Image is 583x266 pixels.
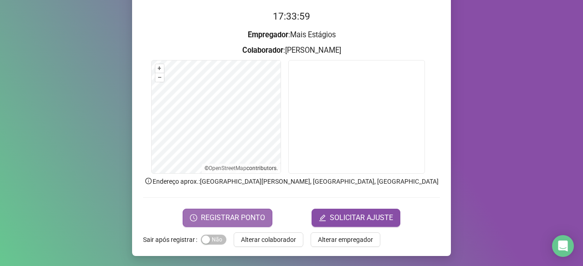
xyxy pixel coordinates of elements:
[319,214,326,221] span: edit
[205,165,278,171] li: © contributors.
[201,212,265,223] span: REGISTRAR PONTO
[552,235,574,257] div: Open Intercom Messenger
[155,64,164,73] button: +
[143,45,440,56] h3: : [PERSON_NAME]
[143,176,440,186] p: Endereço aprox. : [GEOGRAPHIC_DATA][PERSON_NAME], [GEOGRAPHIC_DATA], [GEOGRAPHIC_DATA]
[330,212,393,223] span: SOLICITAR AJUSTE
[273,11,310,22] time: 17:33:59
[248,30,288,39] strong: Empregador
[311,232,380,247] button: Alterar empregador
[318,235,373,245] span: Alterar empregador
[312,209,400,227] button: editSOLICITAR AJUSTE
[242,46,283,55] strong: Colaborador
[234,232,303,247] button: Alterar colaborador
[183,209,272,227] button: REGISTRAR PONTO
[241,235,296,245] span: Alterar colaborador
[144,177,153,185] span: info-circle
[190,214,197,221] span: clock-circle
[143,232,201,247] label: Sair após registrar
[155,73,164,82] button: –
[209,165,246,171] a: OpenStreetMap
[143,29,440,41] h3: : Mais Estágios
